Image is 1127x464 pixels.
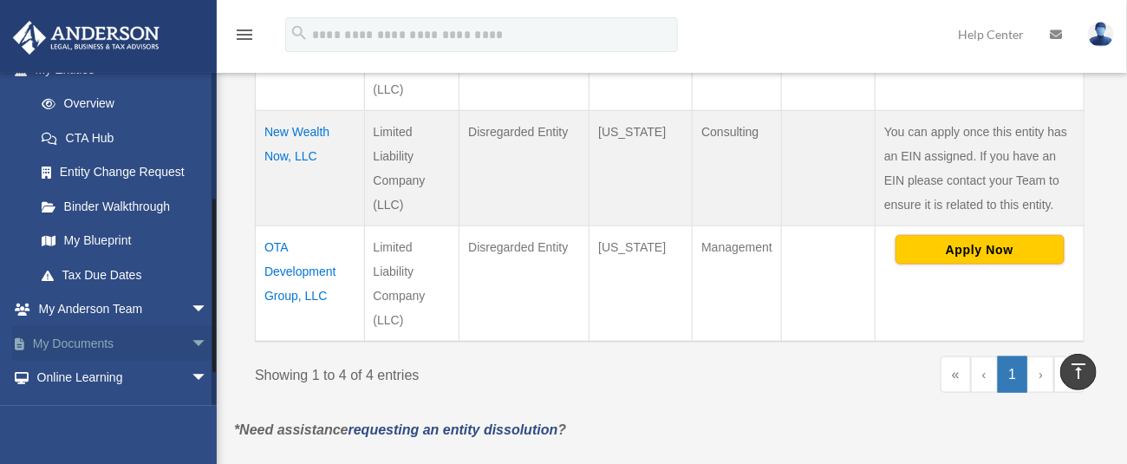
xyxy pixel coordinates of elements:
[998,356,1028,393] a: 1
[12,395,234,429] a: Billingarrow_drop_down
[191,326,225,362] span: arrow_drop_down
[349,422,558,437] a: requesting an entity dissolution
[191,292,225,328] span: arrow_drop_down
[364,226,459,343] td: Limited Liability Company (LLC)
[24,155,225,190] a: Entity Change Request
[1068,361,1089,382] i: vertical_align_top
[876,111,1085,226] td: You can apply once this entity has an EIN assigned. If you have an EIN please contact your Team t...
[24,189,225,224] a: Binder Walkthrough
[24,87,217,121] a: Overview
[8,21,165,55] img: Anderson Advisors Platinum Portal
[590,226,693,343] td: [US_STATE]
[234,24,255,45] i: menu
[971,356,998,393] a: Previous
[24,224,225,258] a: My Blueprint
[459,226,590,343] td: Disregarded Entity
[12,361,234,395] a: Online Learningarrow_drop_down
[1027,356,1054,393] a: Next
[24,121,225,155] a: CTA Hub
[12,292,234,327] a: My Anderson Teamarrow_drop_down
[24,258,225,292] a: Tax Due Dates
[191,361,225,396] span: arrow_drop_down
[256,226,365,343] td: OTA Development Group, LLC
[191,395,225,430] span: arrow_drop_down
[234,30,255,45] a: menu
[256,111,365,226] td: New Wealth Now, LLC
[590,111,693,226] td: [US_STATE]
[896,235,1065,265] button: Apply Now
[255,356,657,388] div: Showing 1 to 4 of 4 entries
[234,422,566,437] em: *Need assistance ?
[1088,22,1114,47] img: User Pic
[1060,354,1097,390] a: vertical_align_top
[12,326,234,361] a: My Documentsarrow_drop_down
[1054,356,1085,393] a: Last
[941,356,971,393] a: First
[459,111,590,226] td: Disregarded Entity
[693,226,782,343] td: Management
[693,111,782,226] td: Consulting
[290,23,309,42] i: search
[364,111,459,226] td: Limited Liability Company (LLC)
